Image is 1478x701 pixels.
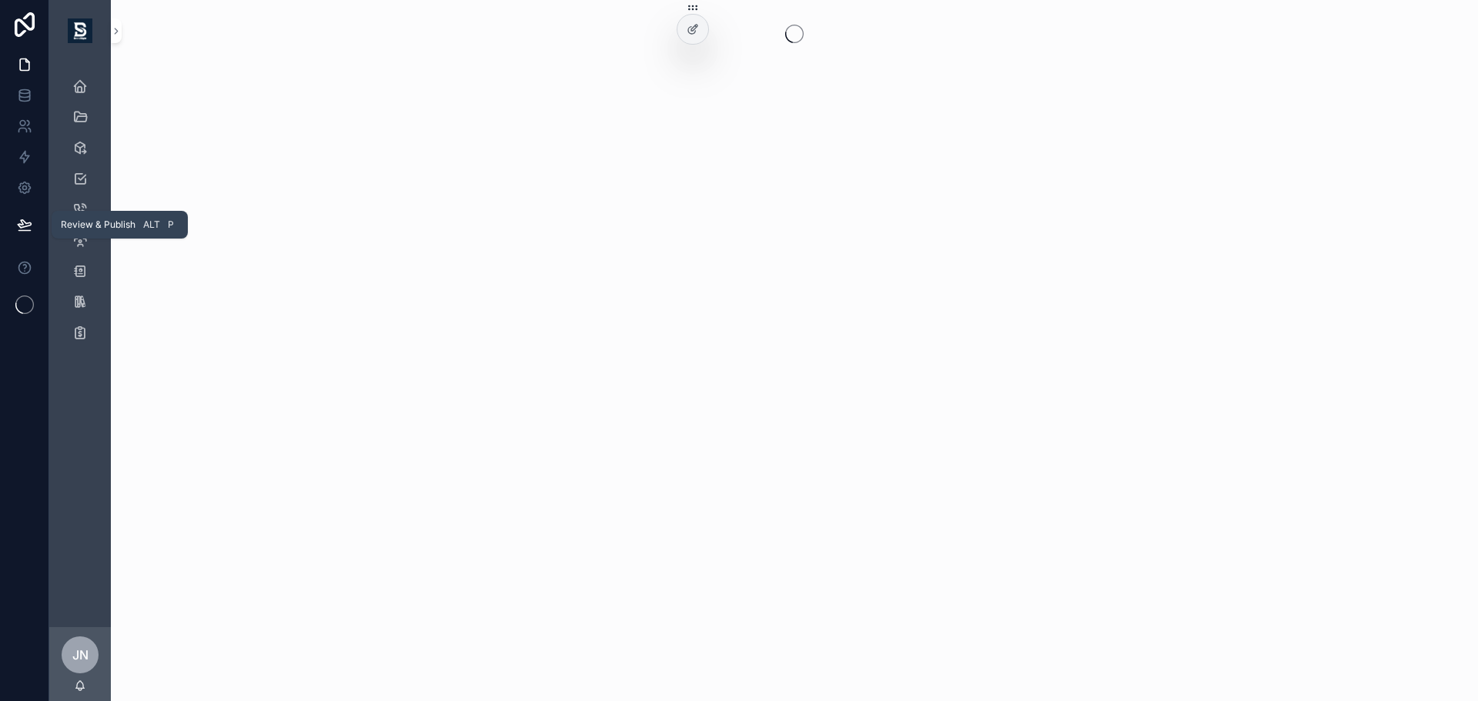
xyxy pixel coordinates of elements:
span: Review & Publish [61,219,135,231]
span: Alt [143,219,160,231]
div: scrollable content [49,62,111,366]
span: P [165,219,177,231]
span: JN [72,646,89,664]
img: App logo [68,18,92,43]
